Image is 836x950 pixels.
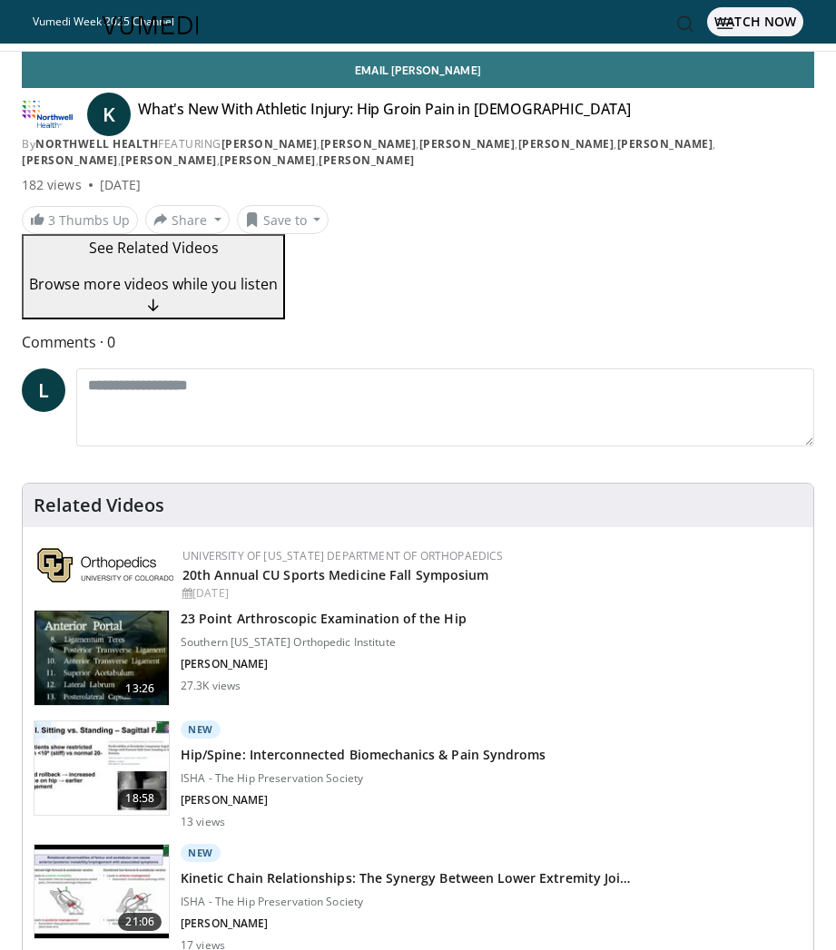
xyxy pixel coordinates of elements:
[121,152,217,168] a: [PERSON_NAME]
[181,610,467,628] h3: 23 Point Arthroscopic Examination of the Hip
[34,610,802,706] a: 13:26 23 Point Arthroscopic Examination of the Hip Southern [US_STATE] Orthopedic Institute [PERS...
[181,771,546,786] p: ISHA - The Hip Preservation Society
[182,566,489,583] a: 20th Annual CU Sports Medicine Fall Symposium
[320,136,417,152] a: [PERSON_NAME]
[22,52,814,88] a: Email [PERSON_NAME]
[100,176,141,194] div: [DATE]
[22,136,814,169] div: By FEATURING , , , , , , , ,
[22,330,814,354] span: Comments 0
[518,136,615,152] a: [PERSON_NAME]
[220,152,316,168] a: [PERSON_NAME]
[181,815,225,829] p: 13 views
[138,100,631,129] h4: What's New With Athletic Injury: Hip Groin Pain in [DEMOGRAPHIC_DATA]
[617,136,713,152] a: [PERSON_NAME]
[29,274,278,294] span: Browse more videos while you listen
[34,845,169,939] img: 32a4bfa3-d390-487e-829c-9985ff2db92b.150x105_q85_crop-smart_upscale.jpg
[181,720,221,739] p: New
[87,93,131,136] a: K
[22,368,65,412] a: L
[37,548,173,583] img: 355603a8-37da-49b6-856f-e00d7e9307d3.png.150x105_q85_autocrop_double_scale_upscale_version-0.2.png
[181,916,630,931] p: Jeroen Verhaegen
[34,721,169,816] img: 0bdaa4eb-40dd-479d-bd02-e24569e50eb5.150x105_q85_crop-smart_upscale.jpg
[48,211,55,229] span: 3
[118,680,162,698] span: 13:26
[34,720,802,829] a: 18:58 New Hip/Spine: Interconnected Biomechanics & Pain Syndroms ISHA - The Hip Preservation Soci...
[103,16,199,34] img: VuMedi Logo
[22,152,118,168] a: [PERSON_NAME]
[118,913,162,931] span: 21:06
[35,136,158,152] a: Northwell Health
[237,205,329,234] button: Save to
[181,844,221,862] p: New
[22,206,138,234] a: 3 Thumbs Up
[419,136,516,152] a: [PERSON_NAME]
[118,789,162,808] span: 18:58
[34,495,164,516] h4: Related Videos
[22,100,73,129] img: Northwell Health
[181,679,241,693] p: 27.3K views
[182,585,799,602] div: [DATE]
[181,635,467,650] p: Southern [US_STATE] Orthopedic Institute
[221,136,318,152] a: [PERSON_NAME]
[22,176,82,194] span: 182 views
[181,657,467,671] p: Carlos Guanche
[145,205,230,234] button: Share
[181,746,546,764] h3: Hip/Spine: Interconnected Biomechanics & Pain Syndroms
[182,548,504,563] a: University of [US_STATE] Department of Orthopaedics
[181,793,546,808] p: Anil Ranawat
[319,152,415,168] a: [PERSON_NAME]
[22,234,285,319] button: See Related Videos Browse more videos while you listen
[34,611,169,705] img: oa8B-rsjN5HfbTbX4xMDoxOjBrO-I4W8.150x105_q85_crop-smart_upscale.jpg
[181,869,630,887] h3: Kinetic Chain Relationships: The Synergy Between Lower Extremity Joints
[29,237,278,259] p: See Related Videos
[181,895,630,909] p: ISHA - The Hip Preservation Society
